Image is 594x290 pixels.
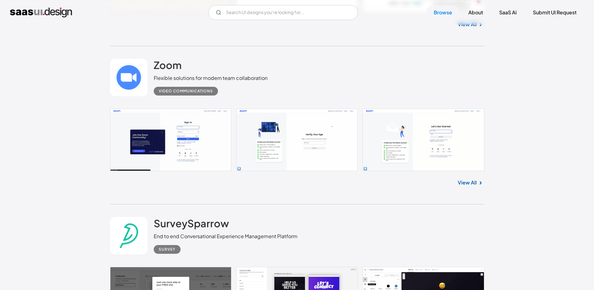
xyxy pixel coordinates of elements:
[154,217,229,233] a: SurveySparrow
[154,74,268,82] div: Flexible solutions for modern team collaboration
[10,7,72,17] a: home
[208,5,358,20] form: Email Form
[154,217,229,229] h2: SurveySparrow
[461,6,490,19] a: About
[426,6,460,19] a: Browse
[154,59,181,74] a: Zoom
[154,59,181,71] h2: Zoom
[154,233,297,240] div: End to end Conversational Experience Management Platform
[525,6,584,19] a: Submit UI Request
[208,5,358,20] input: Search UI designs you're looking for...
[458,179,477,186] a: View All
[159,246,176,253] div: Survey
[159,87,213,95] div: Video Communications
[492,6,524,19] a: SaaS Ai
